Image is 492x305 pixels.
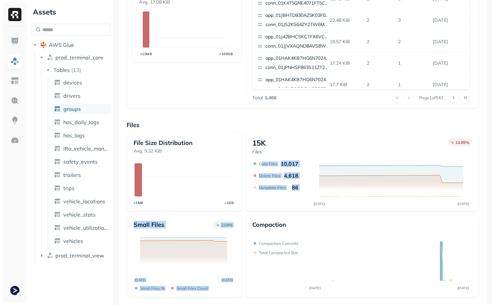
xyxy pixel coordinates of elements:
p: Small files count [176,286,208,291]
p: 22.48 KiB [327,15,364,26]
p: 2 [395,36,430,48]
img: namespace [47,252,53,259]
img: table [54,145,61,152]
img: Asset Explorer [11,77,19,85]
div: Assets [32,7,110,17]
span: hos_logs [63,132,85,139]
button: app_01HAK4KB7HG6N7024210G3S8D5conn_01JPNHSP863S11ZT2WF8JCK61M [255,52,332,74]
p: 2 [364,57,395,69]
p: conn_01JPNHSP863S11ZT2WF8JCK61M [265,64,329,71]
span: trips [63,185,75,191]
p: 19.57 KiB [327,36,364,48]
img: namespace [47,54,53,61]
p: Sep 11, 2025 [430,79,468,90]
a: trailers [51,170,111,180]
p: Compaction commits [259,241,298,246]
img: table [54,172,61,178]
p: app_01JBHTD930AZ5K03F0V6SH1TFS [265,12,329,19]
img: root [40,42,47,48]
a: ifta_vehicle_months [51,143,111,154]
p: 1 [395,79,430,90]
p: 14.85 % [455,140,469,145]
span: drivers [63,92,80,99]
tspan: >1GB [225,201,234,205]
p: 10,017 [281,160,298,167]
p: conn_01JJVXAQND8AVS8WTCHN5ZKAFE [265,43,329,50]
a: vehicle_stats [51,209,111,220]
p: 5,466 [265,95,276,101]
a: vehicles [51,236,111,246]
img: table [54,211,61,218]
p: conn_01JS2KS64ZY2TW6MFNDESMGA9H [265,21,329,28]
p: Sep 11, 2025 [430,36,468,48]
p: Metadata Files [259,185,286,190]
button: Tables(13) [45,65,111,75]
p: 2 [364,79,395,90]
span: groups [63,106,81,112]
img: Insights [11,116,19,125]
span: ifta_vehicle_months [63,145,109,152]
a: hos_daily_logs [51,117,111,127]
p: Sep 11, 2025 [430,57,468,69]
button: app_01J42BHCSKCTFX6VCA8QNRA04Mconn_01JJVXAQND8AVS8WTCHN5ZKAFE [255,31,332,52]
p: 17.24 KiB [327,57,364,69]
tspan: [DATE] [309,286,321,290]
button: app_01HAK4KB7HG6N7024210G3S8D5conn_01JPYRBDD5W3P257W9R4VTWBRX [255,74,332,95]
span: trailers [63,172,81,178]
img: Terminal [10,286,19,295]
a: safety_events [51,156,111,167]
img: Query Explorer [11,96,19,105]
img: table [54,158,61,165]
p: Total compacted size [259,250,298,255]
tspan: <10MB [140,52,152,56]
p: Total [252,95,263,101]
span: Tables [53,67,70,73]
img: table [54,185,61,191]
a: vehicle_locations [51,196,111,207]
p: 4,618 [284,172,298,179]
p: 2.04 % [221,222,232,227]
p: Files [127,121,479,129]
p: Small files % [140,286,165,291]
p: 2 [364,15,395,26]
img: table [54,79,61,86]
span: vehicle_utilization_day [63,224,109,231]
img: table [54,198,61,205]
p: Data Files [259,161,277,166]
img: table [54,92,61,99]
p: Avg. 9.32 KiB [134,148,235,154]
p: File Size Distribution [134,139,235,147]
a: trips [51,183,111,193]
img: Assets [11,57,19,65]
a: vehicle_utilization_day [51,222,111,233]
p: Sep 11, 2025 [430,15,468,26]
tspan: [DATE] [135,278,146,282]
p: Delete Files [259,173,281,178]
p: app_01HAK4KB7HG6N7024210G3S8D5 [265,77,329,83]
tspan: >100GB [220,52,233,56]
span: prod_terminal_view [55,252,104,259]
img: table [54,119,61,125]
span: devices [63,79,82,86]
span: vehicles [63,238,83,244]
a: groups [51,104,111,114]
span: vehicle_stats [63,211,96,218]
p: app_01HAK4KB7HG6N7024210G3S8D5 [265,55,329,62]
p: 1 [395,57,430,69]
img: table [54,106,61,112]
p: 2 [364,36,395,48]
tspan: [DATE] [313,202,325,206]
p: Small files [134,221,164,228]
img: Dashboard [11,37,19,46]
tspan: [DATE] [457,202,469,206]
p: app_01J42BHCSKCTFX6VCA8QNRA04M [265,34,329,40]
img: table [54,224,61,231]
button: prod_terminal_view [38,250,111,261]
p: Files [252,149,266,155]
a: hos_logs [51,130,111,141]
button: app_01JBHTD930AZ5K03F0V6SH1TFSconn_01JS2KS64ZY2TW6MFNDESMGA9H [255,10,332,31]
p: Compaction [252,221,286,228]
p: 15K [252,138,266,148]
p: 86 [292,184,298,191]
img: Ryft [8,8,21,21]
